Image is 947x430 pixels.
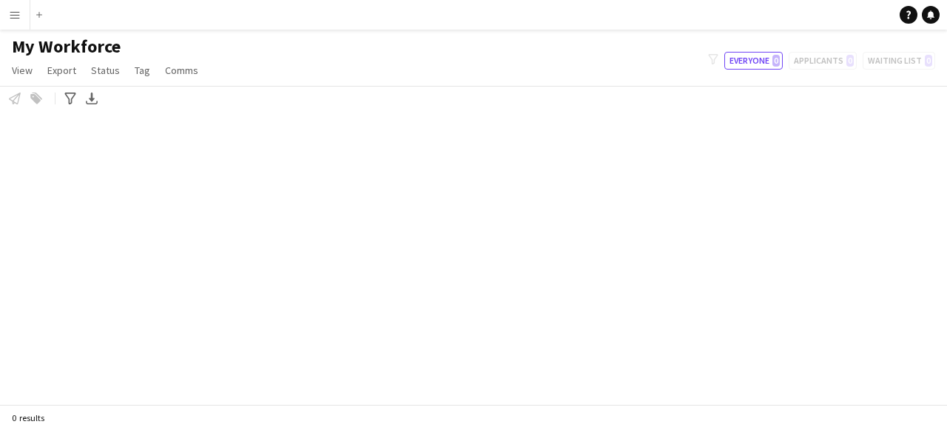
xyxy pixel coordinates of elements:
span: Status [91,64,120,77]
a: Status [85,61,126,80]
span: Export [47,64,76,77]
app-action-btn: Export XLSX [83,90,101,107]
a: Export [41,61,82,80]
app-action-btn: Advanced filters [61,90,79,107]
span: Tag [135,64,150,77]
a: Comms [159,61,204,80]
a: Tag [129,61,156,80]
a: View [6,61,38,80]
button: Everyone0 [724,52,783,70]
span: Comms [165,64,198,77]
span: View [12,64,33,77]
span: 0 [772,55,780,67]
span: My Workforce [12,36,121,58]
